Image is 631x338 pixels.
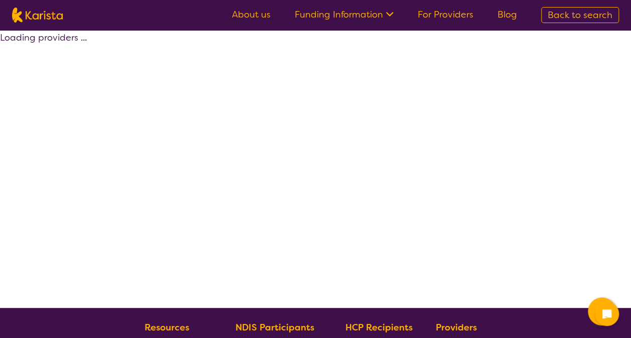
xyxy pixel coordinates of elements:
a: Blog [497,9,517,21]
span: Back to search [548,9,612,21]
img: Karista logo [12,8,63,23]
b: HCP Recipients [345,321,412,333]
b: Providers [436,321,477,333]
a: Back to search [541,7,619,23]
a: For Providers [418,9,473,21]
a: About us [232,9,271,21]
button: Channel Menu [588,297,616,325]
b: NDIS Participants [235,321,314,333]
a: Funding Information [295,9,394,21]
b: Resources [145,321,189,333]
